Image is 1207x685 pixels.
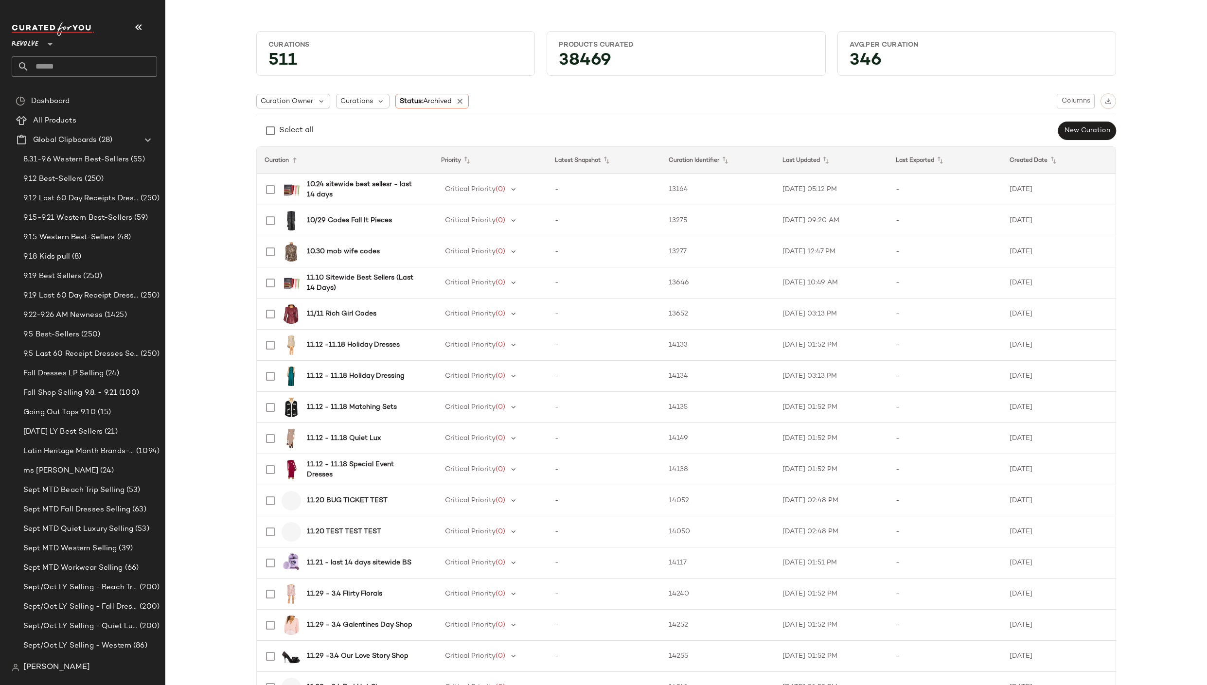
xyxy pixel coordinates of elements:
[888,610,1002,641] td: -
[888,147,1002,174] th: Last Exported
[23,368,104,379] span: Fall Dresses LP Selling
[661,516,775,547] td: 14050
[551,53,821,71] div: 38469
[307,215,392,226] b: 10/29 Codes Fall It Pieces
[775,485,888,516] td: [DATE] 02:48 PM
[124,485,141,496] span: (53)
[1002,205,1116,236] td: [DATE]
[496,590,505,597] span: (0)
[496,528,505,535] span: (0)
[1002,423,1116,454] td: [DATE]
[103,426,118,438] span: (21)
[307,309,376,319] b: 11/11 Rich Girl Codes
[23,582,138,593] span: Sept/Oct LY Selling - Beach Trip
[307,340,400,350] b: 11.12 -11.18 Holiday Dresses
[888,516,1002,547] td: -
[282,398,301,417] img: MALR-WK276_V1.jpg
[547,330,661,361] td: -
[547,392,661,423] td: -
[97,135,112,146] span: (28)
[12,33,38,51] span: Revolve
[282,304,301,324] img: AEXR-WO9_V1.jpg
[423,98,452,105] span: Archived
[445,652,496,660] span: Critical Priority
[888,361,1002,392] td: -
[775,361,888,392] td: [DATE] 03:13 PM
[23,212,132,224] span: 9.15-9.21 Western Best-Sellers
[268,40,523,50] div: Curations
[138,621,160,632] span: (200)
[496,217,505,224] span: (0)
[445,248,496,255] span: Critical Priority
[496,372,505,380] span: (0)
[496,279,505,286] span: (0)
[282,367,301,386] img: SMAD-WD242_V1.jpg
[661,174,775,205] td: 13164
[775,423,888,454] td: [DATE] 01:52 PM
[775,392,888,423] td: [DATE] 01:52 PM
[1057,94,1095,108] button: Columns
[23,485,124,496] span: Sept MTD Beach Trip Selling
[775,147,888,174] th: Last Updated
[775,516,888,547] td: [DATE] 02:48 PM
[138,601,160,613] span: (200)
[23,662,90,673] span: [PERSON_NAME]
[307,558,411,568] b: 11.21 - last 14 days sitewide BS
[23,621,138,632] span: Sept/Oct LY Selling - Quiet Luxe
[1002,485,1116,516] td: [DATE]
[775,236,888,267] td: [DATE] 12:47 PM
[547,641,661,672] td: -
[445,310,496,317] span: Critical Priority
[23,601,138,613] span: Sept/Oct LY Selling - Fall Dresses
[661,454,775,485] td: 14138
[103,310,127,321] span: (1425)
[282,615,301,635] img: LCDE-WK151_V1.jpg
[307,433,381,443] b: 11.12 - 11.18 Quiet Lux
[23,387,117,399] span: Fall Shop Selling 9.8. - 9.21
[23,524,133,535] span: Sept MTD Quiet Luxury Selling
[138,582,160,593] span: (200)
[134,446,160,457] span: (1094)
[139,193,160,204] span: (250)
[661,641,775,672] td: 14255
[547,423,661,454] td: -
[139,349,160,360] span: (250)
[775,299,888,330] td: [DATE] 03:13 PM
[23,446,134,457] span: Latin Heritage Month Brands- DO NOT DELETE
[279,125,314,137] div: Select all
[547,454,661,485] td: -
[445,186,496,193] span: Critical Priority
[496,341,505,349] span: (0)
[307,527,381,537] b: 11.20 TEST TEST TEST
[445,217,496,224] span: Critical Priority
[23,562,123,574] span: Sept MTD Workwear Selling
[132,212,148,224] span: (59)
[888,299,1002,330] td: -
[1002,267,1116,299] td: [DATE]
[559,40,813,50] div: Products Curated
[547,147,661,174] th: Latest Snapshot
[661,299,775,330] td: 13652
[661,361,775,392] td: 14134
[307,459,422,480] b: 11.12 - 11.18 Special Event Dresses
[496,310,505,317] span: (0)
[888,641,1002,672] td: -
[23,154,129,165] span: 8.31-9.6 Western Best-Sellers
[117,387,139,399] span: (100)
[96,407,111,418] span: (15)
[496,435,505,442] span: (0)
[1002,147,1116,174] th: Created Date
[850,40,1104,50] div: Avg.per Curation
[1002,236,1116,267] td: [DATE]
[307,273,422,293] b: 11.10 Sitewide Best Sellers (Last 14 Days)
[12,22,94,36] img: cfy_white_logo.C9jOOHJF.svg
[257,147,433,174] th: Curation
[661,236,775,267] td: 13277
[445,435,496,442] span: Critical Priority
[445,404,496,411] span: Critical Priority
[445,466,496,473] span: Critical Priority
[661,423,775,454] td: 14149
[23,349,139,360] span: 9.5 Last 60 Receipt Dresses Selling
[307,651,408,661] b: 11.29 -3.4 Our Love Story Shop
[445,528,496,535] span: Critical Priority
